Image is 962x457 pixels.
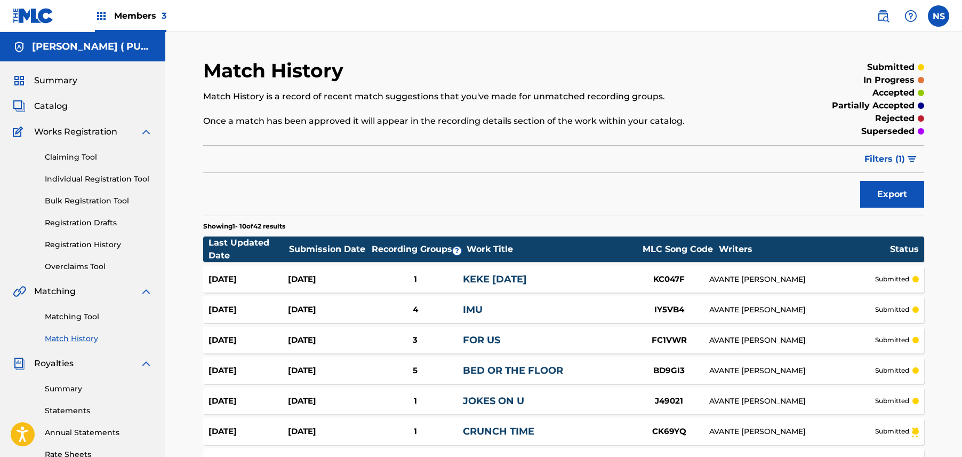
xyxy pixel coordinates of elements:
[719,243,889,256] div: Writers
[463,334,500,346] a: FOR US
[367,395,463,407] div: 1
[863,74,915,86] p: in progress
[875,274,909,284] p: submitted
[13,74,26,87] img: Summary
[45,405,153,416] a: Statements
[877,10,889,22] img: search
[890,243,919,256] div: Status
[709,426,875,437] div: AVANTE [PERSON_NAME]
[288,273,367,286] div: [DATE]
[467,243,637,256] div: Work Title
[832,99,915,112] p: partially accepted
[34,74,77,87] span: Summary
[875,396,909,406] p: submitted
[209,334,288,346] div: [DATE]
[453,247,461,255] span: ?
[289,243,369,256] div: Submission Date
[13,100,68,113] a: CatalogCatalog
[872,5,894,27] a: Public Search
[45,152,153,163] a: Claiming Tool
[629,426,709,438] div: CK69YQ
[288,334,367,346] div: [DATE]
[140,357,153,370] img: expand
[629,365,709,377] div: BD9GI3
[209,237,288,262] div: Last Updated Date
[45,261,153,272] a: Overclaims Tool
[367,304,463,316] div: 4
[209,426,288,438] div: [DATE]
[45,427,153,438] a: Annual Statements
[32,41,153,53] h5: Avante Smith ( PUBLISHING )
[909,406,962,457] iframe: Chat Widget
[45,383,153,395] a: Summary
[13,41,26,53] img: Accounts
[45,311,153,322] a: Matching Tool
[629,273,709,286] div: KC047F
[203,59,349,83] h2: Match History
[209,273,288,286] div: [DATE]
[875,112,915,125] p: rejected
[629,395,709,407] div: J49021
[288,395,367,407] div: [DATE]
[463,365,563,376] a: BED OR THE FLOOR
[13,100,26,113] img: Catalog
[629,334,709,346] div: FC1VWR
[872,86,915,99] p: accepted
[875,335,909,345] p: submitted
[629,304,709,316] div: IY5VB4
[13,74,77,87] a: SummarySummary
[13,8,54,23] img: MLC Logo
[209,304,288,316] div: [DATE]
[900,5,921,27] div: Help
[140,125,153,138] img: expand
[860,181,924,208] button: Export
[861,125,915,138] p: superseded
[13,285,26,298] img: Matching
[463,426,534,437] a: CRUNCH TIME
[709,304,875,316] div: AVANTE [PERSON_NAME]
[367,426,463,438] div: 1
[162,11,166,21] span: 3
[114,10,166,22] span: Members
[140,285,153,298] img: expand
[709,365,875,376] div: AVANTE [PERSON_NAME]
[864,153,905,166] span: Filters ( 1 )
[370,243,466,256] div: Recording Groups
[709,274,875,285] div: AVANTE [PERSON_NAME]
[912,416,918,448] div: Drag
[203,222,285,231] p: Showing 1 - 10 of 42 results
[638,243,718,256] div: MLC Song Code
[928,5,949,27] div: User Menu
[875,427,909,436] p: submitted
[34,100,68,113] span: Catalog
[908,156,917,162] img: filter
[463,395,524,407] a: JOKES ON U
[463,304,483,316] a: IMU
[209,365,288,377] div: [DATE]
[463,273,527,285] a: KEKE [DATE]
[13,125,27,138] img: Works Registration
[288,426,367,438] div: [DATE]
[867,61,915,74] p: submitted
[367,334,463,346] div: 3
[95,10,108,22] img: Top Rightsholders
[45,195,153,207] a: Bulk Registration Tool
[367,365,463,377] div: 5
[203,115,758,128] p: Once a match has been approved it will appear in the recording details section of the work within...
[34,357,74,370] span: Royalties
[45,174,153,185] a: Individual Registration Tool
[858,146,924,172] button: Filters (1)
[367,273,463,286] div: 1
[709,396,875,407] div: AVANTE [PERSON_NAME]
[904,10,917,22] img: help
[34,125,117,138] span: Works Registration
[709,335,875,346] div: AVANTE [PERSON_NAME]
[34,285,76,298] span: Matching
[932,296,962,382] iframe: Resource Center
[875,366,909,375] p: submitted
[209,395,288,407] div: [DATE]
[45,217,153,228] a: Registration Drafts
[13,357,26,370] img: Royalties
[288,365,367,377] div: [DATE]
